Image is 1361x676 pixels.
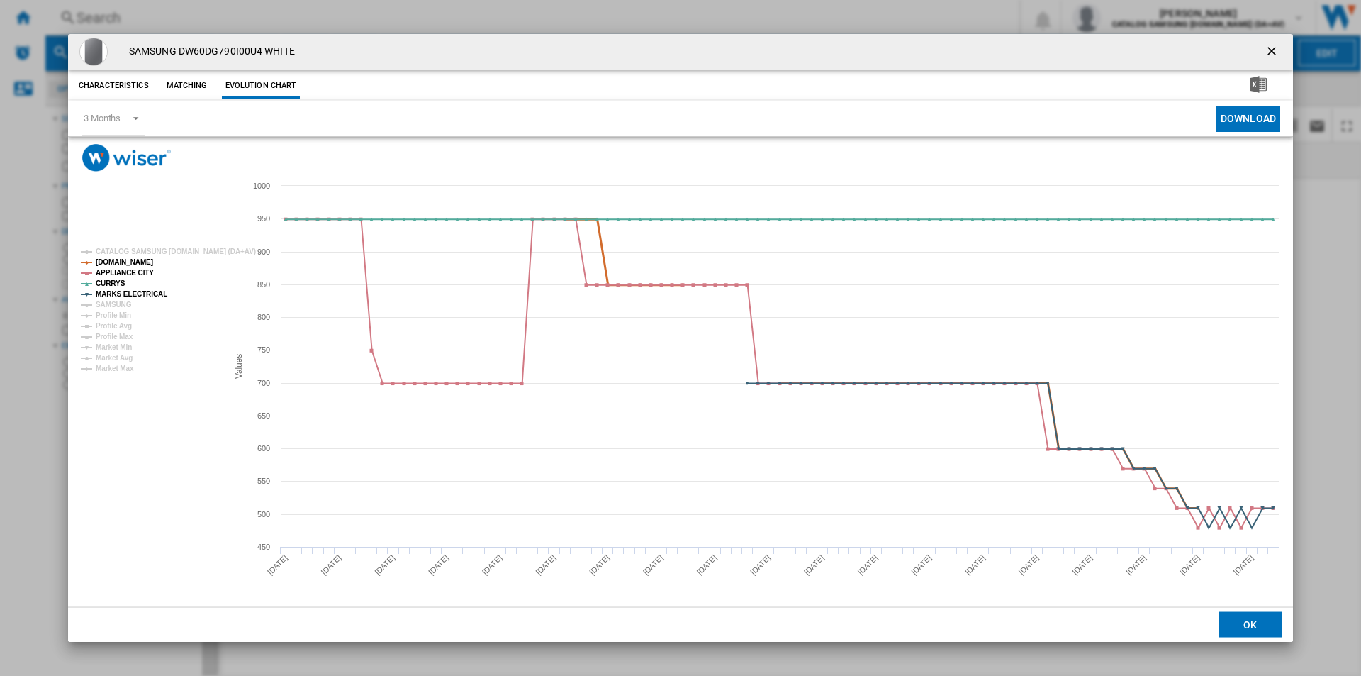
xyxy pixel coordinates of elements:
[96,279,125,287] tspan: CURRYS
[96,333,133,340] tspan: Profile Max
[96,301,132,309] tspan: SAMSUNG
[588,553,611,577] tspan: [DATE]
[75,73,152,99] button: Characteristics
[1071,553,1094,577] tspan: [DATE]
[481,553,504,577] tspan: [DATE]
[427,553,450,577] tspan: [DATE]
[1232,553,1255,577] tspan: [DATE]
[749,553,772,577] tspan: [DATE]
[96,343,132,351] tspan: Market Min
[1227,73,1289,99] button: Download in Excel
[257,214,270,223] tspan: 950
[222,73,301,99] button: Evolution chart
[96,354,133,362] tspan: Market Avg
[253,182,270,190] tspan: 1000
[266,553,289,577] tspan: [DATE]
[257,444,270,453] tspan: 600
[257,248,270,256] tspan: 900
[82,144,171,172] img: logo_wiser_300x94.png
[257,543,270,551] tspan: 450
[1219,612,1282,638] button: OK
[1178,553,1202,577] tspan: [DATE]
[96,311,131,319] tspan: Profile Min
[642,553,665,577] tspan: [DATE]
[963,553,987,577] tspan: [DATE]
[257,280,270,289] tspan: 850
[96,365,134,372] tspan: Market Max
[1124,553,1148,577] tspan: [DATE]
[257,510,270,519] tspan: 500
[856,553,880,577] tspan: [DATE]
[84,113,121,123] div: 3 Months
[1216,106,1280,132] button: Download
[96,269,154,277] tspan: APPLIANCE CITY
[1250,76,1267,93] img: excel-24x24.png
[257,313,270,321] tspan: 800
[122,45,295,59] h4: SAMSUNG DW60DG790I00U4 WHITE
[802,553,826,577] tspan: [DATE]
[96,322,132,330] tspan: Profile Avg
[234,354,244,379] tspan: Values
[68,34,1293,643] md-dialog: Product popup
[1017,553,1041,577] tspan: [DATE]
[257,411,270,420] tspan: 650
[96,258,153,266] tspan: [DOMAIN_NAME]
[79,38,108,66] img: 10275920
[96,290,167,298] tspan: MARKS ELECTRICAL
[96,248,256,255] tspan: CATALOG SAMSUNG [DOMAIN_NAME] (DA+AV)
[534,553,558,577] tspan: [DATE]
[1259,38,1287,66] button: getI18NText('BUTTONS.CLOSE_DIALOG')
[320,553,343,577] tspan: [DATE]
[257,379,270,387] tspan: 700
[156,73,218,99] button: Matching
[909,553,933,577] tspan: [DATE]
[257,477,270,485] tspan: 550
[1265,44,1282,61] ng-md-icon: getI18NText('BUTTONS.CLOSE_DIALOG')
[373,553,396,577] tspan: [DATE]
[695,553,719,577] tspan: [DATE]
[257,345,270,354] tspan: 750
